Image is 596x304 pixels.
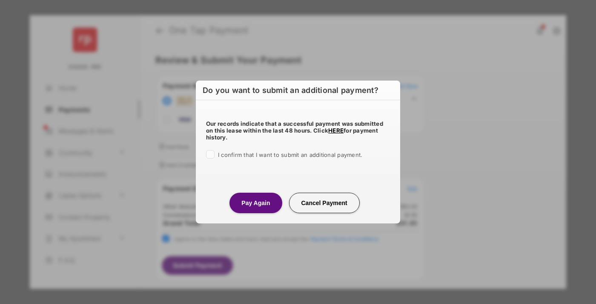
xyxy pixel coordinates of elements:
h5: Our records indicate that a successful payment was submitted on this lease within the last 48 hou... [206,120,390,141]
button: Cancel Payment [289,193,360,213]
button: Pay Again [229,193,282,213]
h6: Do you want to submit an additional payment? [196,81,400,100]
span: I confirm that I want to submit an additional payment. [218,151,362,158]
a: HERE [328,127,344,134]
